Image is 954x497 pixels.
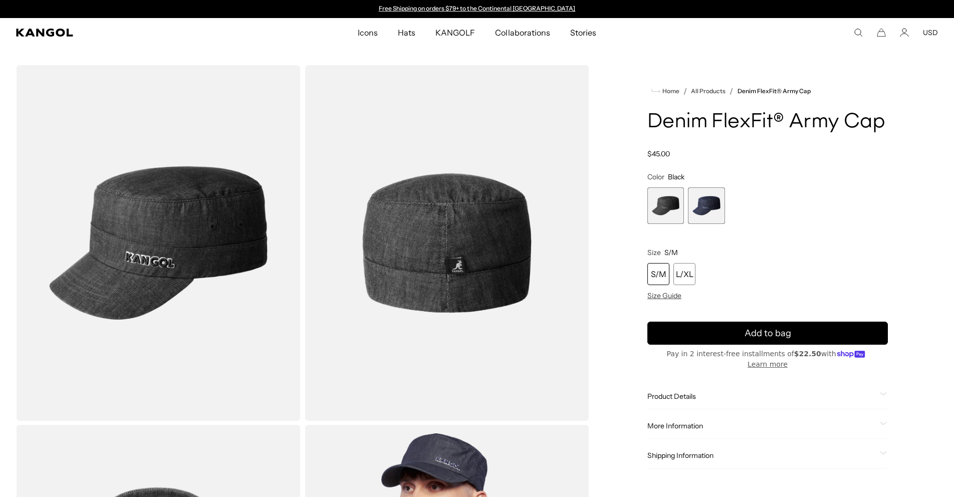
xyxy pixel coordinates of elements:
[854,28,863,37] summary: Search here
[647,451,876,460] span: Shipping Information
[738,88,811,95] a: Denim FlexFit® Army Cap
[16,65,301,421] img: color-black
[425,18,485,47] a: KANGOLF
[877,28,886,37] button: Cart
[374,5,580,13] slideshow-component: Announcement bar
[647,85,888,97] nav: breadcrumbs
[668,172,684,181] span: Black
[660,88,679,95] span: Home
[358,18,378,47] span: Icons
[435,18,475,47] span: KANGOLF
[305,65,589,421] img: color-black
[348,18,388,47] a: Icons
[379,5,576,12] a: Free Shipping on orders $79+ to the Continental [GEOGRAPHIC_DATA]
[647,248,661,257] span: Size
[374,5,580,13] div: Announcement
[647,263,669,285] div: S/M
[726,85,733,97] li: /
[688,187,725,224] div: 2 of 2
[745,327,791,340] span: Add to bag
[664,248,678,257] span: S/M
[398,18,415,47] span: Hats
[647,322,888,345] button: Add to bag
[570,18,596,47] span: Stories
[647,172,664,181] span: Color
[923,28,938,37] button: USD
[647,187,684,224] div: 1 of 2
[374,5,580,13] div: 1 of 2
[647,111,888,133] h1: Denim FlexFit® Army Cap
[647,149,670,158] span: $45.00
[673,263,695,285] div: L/XL
[647,392,876,401] span: Product Details
[679,85,687,97] li: /
[495,18,550,47] span: Collaborations
[647,187,684,224] label: Black
[647,421,876,430] span: More Information
[651,87,679,96] a: Home
[691,88,726,95] a: All Products
[16,29,237,37] a: Kangol
[485,18,560,47] a: Collaborations
[388,18,425,47] a: Hats
[560,18,606,47] a: Stories
[647,291,681,300] span: Size Guide
[900,28,909,37] a: Account
[688,187,725,224] label: Indigo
